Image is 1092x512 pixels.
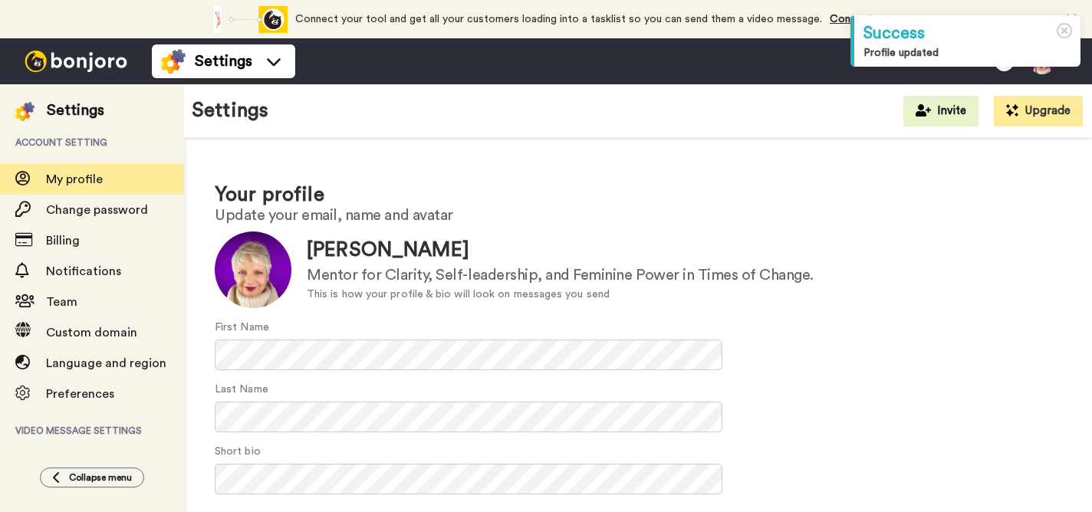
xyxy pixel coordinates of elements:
[215,382,268,398] label: Last Name
[46,357,166,369] span: Language and region
[307,287,814,303] div: This is how your profile & bio will look on messages you send
[295,14,822,25] span: Connect your tool and get all your customers loading into a tasklist so you can send them a video...
[18,51,133,72] img: bj-logo-header-white.svg
[195,51,252,72] span: Settings
[863,45,1071,61] div: Profile updated
[15,102,35,121] img: settings-colored.svg
[161,49,186,74] img: settings-colored.svg
[46,296,77,308] span: Team
[40,468,144,487] button: Collapse menu
[215,184,1061,206] h1: Your profile
[307,236,814,264] div: [PERSON_NAME]
[46,327,137,339] span: Custom domain
[994,96,1083,126] button: Upgrade
[46,265,121,277] span: Notifications
[46,235,80,247] span: Billing
[46,173,103,185] span: My profile
[307,264,814,287] div: Mentor for Clarity, Self-leadership, and Feminine Power in Times of Change.
[47,100,104,121] div: Settings
[203,6,288,33] div: animation
[69,471,132,484] span: Collapse menu
[46,388,114,400] span: Preferences
[46,204,148,216] span: Change password
[215,207,1061,224] h2: Update your email, name and avatar
[215,320,269,336] label: First Name
[903,96,979,126] button: Invite
[863,21,1071,45] div: Success
[192,100,268,122] h1: Settings
[830,14,896,25] a: Connect now
[215,444,261,460] label: Short bio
